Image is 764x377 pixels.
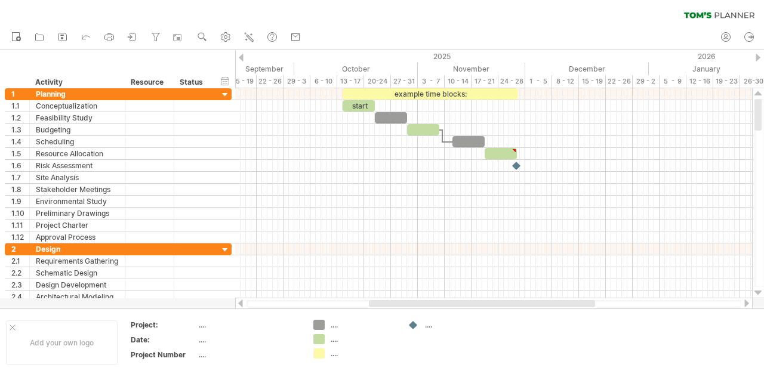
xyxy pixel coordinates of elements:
div: 2.2 [11,267,29,279]
div: Design [36,243,119,255]
div: Architectural Modeling [36,291,119,302]
div: Feasibility Study [36,112,119,123]
div: Project Charter [36,220,119,231]
div: 15 - 19 [230,75,257,88]
div: 2 [11,243,29,255]
div: September 2025 [176,63,294,75]
div: .... [199,320,299,330]
div: 13 - 17 [337,75,364,88]
div: Schematic Design [36,267,119,279]
div: 1.4 [11,136,29,147]
div: 1.9 [11,196,29,207]
div: 1.12 [11,231,29,243]
div: start [343,100,375,112]
div: 15 - 19 [579,75,606,88]
div: Add your own logo [6,320,118,365]
div: 8 - 12 [552,75,579,88]
div: .... [199,335,299,345]
div: 6 - 10 [310,75,337,88]
div: .... [331,334,396,344]
div: Approval Process [36,231,119,243]
div: .... [425,320,490,330]
div: Project: [131,320,196,330]
div: .... [331,320,396,330]
div: 17 - 21 [472,75,498,88]
div: November 2025 [418,63,525,75]
div: 1 [11,88,29,100]
div: Project Number [131,350,196,360]
div: Preliminary Drawings [36,208,119,219]
div: 22 - 26 [257,75,284,88]
div: Design Development [36,279,119,291]
div: Activity [35,76,118,88]
div: Stakeholder Meetings [36,184,119,195]
div: .... [199,350,299,360]
div: Environmental Study [36,196,119,207]
div: .... [331,348,396,359]
div: 1.11 [11,220,29,231]
div: 24 - 28 [498,75,525,88]
div: 1.6 [11,160,29,171]
div: 1.10 [11,208,29,219]
div: 20-24 [364,75,391,88]
div: Status [180,76,206,88]
div: 2.4 [11,291,29,302]
div: 2.1 [11,255,29,267]
div: Conceptualization [36,100,119,112]
div: 5 - 9 [660,75,686,88]
div: Date: [131,335,196,345]
div: Resource Allocation [36,148,119,159]
div: Budgeting [36,124,119,135]
div: 1.7 [11,172,29,183]
div: Scheduling [36,136,119,147]
div: 1.1 [11,100,29,112]
div: Site Analysis [36,172,119,183]
div: 29 - 3 [284,75,310,88]
div: 1.5 [11,148,29,159]
div: December 2025 [525,63,649,75]
div: example time blocks: [343,88,517,100]
div: 1.2 [11,112,29,123]
div: 1 - 5 [525,75,552,88]
div: Requirements Gathering [36,255,119,267]
div: 2.3 [11,279,29,291]
div: 10 - 14 [445,75,472,88]
div: Resource [131,76,167,88]
div: Risk Assessment [36,160,119,171]
div: 1.8 [11,184,29,195]
div: 29 - 2 [633,75,660,88]
div: 3 - 7 [418,75,445,88]
div: 12 - 16 [686,75,713,88]
div: 22 - 26 [606,75,633,88]
div: Planning [36,88,119,100]
div: 19 - 23 [713,75,740,88]
div: 27 - 31 [391,75,418,88]
div: October 2025 [294,63,418,75]
div: 1.3 [11,124,29,135]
